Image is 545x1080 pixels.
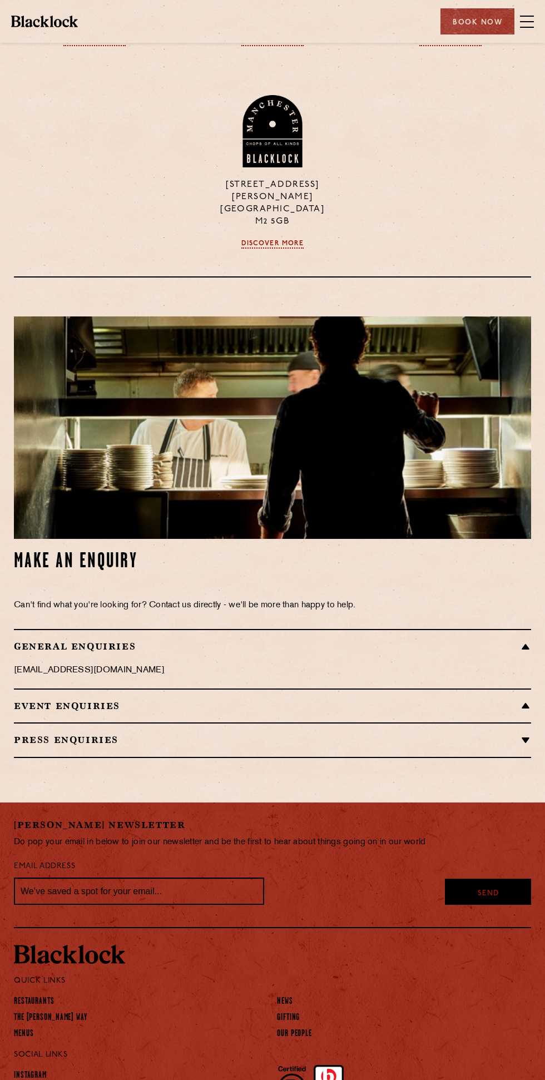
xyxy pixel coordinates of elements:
a: Menus [14,1028,34,1039]
a: Restaurants [14,996,54,1007]
img: BL_Textured_Logo-footer-cropped.svg [14,945,125,964]
a: Gifting [277,1012,300,1023]
p: Quick Links [14,974,531,988]
h2: Event Enquiries [14,701,531,711]
img: Our-food-and-supplier-image.jpg [14,316,531,539]
a: The [PERSON_NAME] Way [14,1012,87,1023]
a: News [277,996,293,1007]
img: BL_Textured_Logo-footer-cropped.svg [11,16,78,27]
p: [EMAIL_ADDRESS][DOMAIN_NAME] [14,663,531,677]
p: Can't find what you're looking for? Contact us directly - we'll be more than happy to help. [14,598,531,612]
h2: [PERSON_NAME] Newsletter [14,819,531,831]
input: We’ve saved a spot for your email... [14,878,264,905]
p: [STREET_ADDRESS][PERSON_NAME] [GEOGRAPHIC_DATA] M2 5GB [192,179,353,227]
label: Email Address [14,860,75,873]
h2: Press Enquiries [14,735,531,745]
h2: General Enquiries [14,641,531,652]
p: Do pop your email in below to join our newsletter and be the first to hear about things going on ... [14,835,531,849]
a: Discover More [241,240,304,249]
div: Book Now [440,8,514,34]
span: Send [478,888,499,899]
p: Social Links [14,1048,531,1062]
h2: Make an Enquiry [14,551,531,573]
a: Our People [277,1028,312,1039]
img: BL_Manchester_Logo-bleed.png [241,95,304,167]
